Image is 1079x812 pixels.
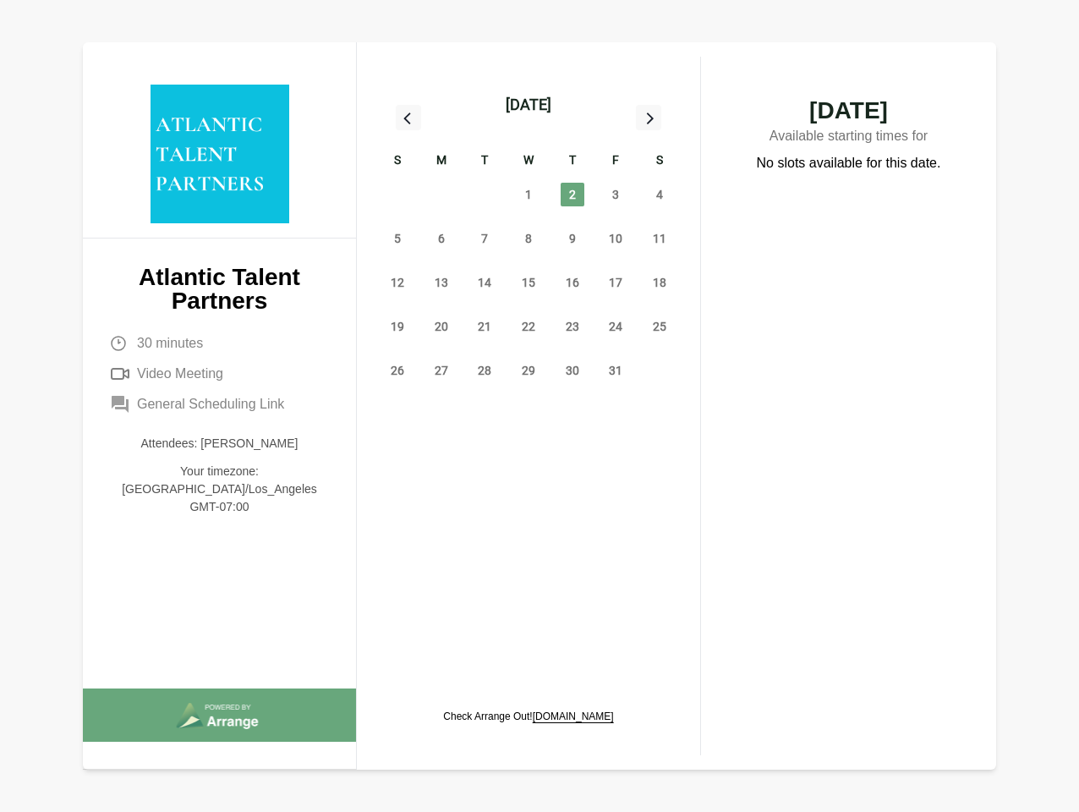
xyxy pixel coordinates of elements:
[533,710,614,722] a: [DOMAIN_NAME]
[648,271,671,294] span: Saturday, October 18, 2025
[419,151,463,173] div: M
[735,123,962,153] p: Available starting times for
[473,227,496,250] span: Tuesday, October 7, 2025
[443,710,613,723] p: Check Arrange Out!
[473,359,496,382] span: Tuesday, October 28, 2025
[604,271,627,294] span: Friday, October 17, 2025
[110,266,329,313] p: Atlantic Talent Partners
[604,359,627,382] span: Friday, October 31, 2025
[604,227,627,250] span: Friday, October 10, 2025
[137,364,223,384] span: Video Meeting
[561,227,584,250] span: Thursday, October 9, 2025
[648,183,671,206] span: Saturday, October 4, 2025
[473,271,496,294] span: Tuesday, October 14, 2025
[604,183,627,206] span: Friday, October 3, 2025
[561,183,584,206] span: Thursday, October 2, 2025
[137,333,203,354] span: 30 minutes
[110,435,329,453] p: Attendees: [PERSON_NAME]
[137,394,284,414] span: General Scheduling Link
[550,151,594,173] div: T
[110,463,329,516] p: Your timezone: [GEOGRAPHIC_DATA]/Los_Angeles GMT-07:00
[517,315,540,338] span: Wednesday, October 22, 2025
[604,315,627,338] span: Friday, October 24, 2025
[430,227,453,250] span: Monday, October 6, 2025
[517,359,540,382] span: Wednesday, October 29, 2025
[386,359,409,382] span: Sunday, October 26, 2025
[517,271,540,294] span: Wednesday, October 15, 2025
[517,227,540,250] span: Wednesday, October 8, 2025
[638,151,682,173] div: S
[506,93,551,117] div: [DATE]
[430,271,453,294] span: Monday, October 13, 2025
[430,359,453,382] span: Monday, October 27, 2025
[757,153,941,173] p: No slots available for this date.
[507,151,550,173] div: W
[735,99,962,123] span: [DATE]
[463,151,507,173] div: T
[594,151,638,173] div: F
[473,315,496,338] span: Tuesday, October 21, 2025
[561,315,584,338] span: Thursday, October 23, 2025
[561,359,584,382] span: Thursday, October 30, 2025
[648,315,671,338] span: Saturday, October 25, 2025
[386,315,409,338] span: Sunday, October 19, 2025
[386,271,409,294] span: Sunday, October 12, 2025
[561,271,584,294] span: Thursday, October 16, 2025
[386,227,409,250] span: Sunday, October 5, 2025
[648,227,671,250] span: Saturday, October 11, 2025
[430,315,453,338] span: Monday, October 20, 2025
[517,183,540,206] span: Wednesday, October 1, 2025
[375,151,419,173] div: S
